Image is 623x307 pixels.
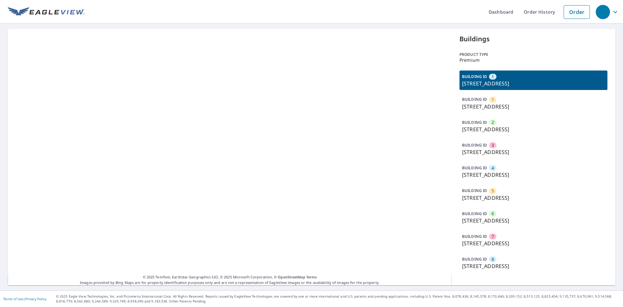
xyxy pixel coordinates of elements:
span: 5 [492,188,494,194]
p: [STREET_ADDRESS] [462,80,605,87]
a: Privacy Policy [25,297,46,301]
p: BUILDING ID [462,120,487,125]
p: [STREET_ADDRESS] [462,103,605,110]
p: Premium [459,58,607,63]
p: Buildings [459,34,607,44]
p: | [3,297,46,301]
p: BUILDING ID [462,211,487,216]
span: 7 [492,234,494,240]
p: BUILDING ID [462,96,487,102]
p: Product type [459,52,607,58]
img: EV Logo [8,7,84,17]
span: © 2025 TomTom, Earthstar Geographics SIO, © 2025 Microsoft Corporation, © [143,275,317,280]
p: BUILDING ID [462,74,487,79]
p: [STREET_ADDRESS] [462,262,605,270]
p: BUILDING ID [462,234,487,239]
p: [STREET_ADDRESS] [462,239,605,247]
span: 3 [492,142,494,148]
a: Terms of Use [3,297,23,301]
p: BUILDING ID [462,142,487,148]
p: BUILDING ID [462,165,487,171]
span: 1 [492,96,494,103]
p: [STREET_ADDRESS] [462,194,605,202]
span: 1 [492,74,494,80]
span: 2 [492,119,494,125]
p: [STREET_ADDRESS] [462,171,605,179]
p: BUILDING ID [462,188,487,193]
a: Order [564,5,590,19]
a: OpenStreetMap [278,275,305,279]
p: Images provided by Bing Maps are for property identification purposes only and are not a represen... [8,275,452,285]
p: BUILDING ID [462,256,487,262]
p: © 2025 Eagle View Technologies, Inc. and Pictometry International Corp. All Rights Reserved. Repo... [56,294,620,304]
p: [STREET_ADDRESS] [462,125,605,133]
p: [STREET_ADDRESS] [462,148,605,156]
p: [STREET_ADDRESS] [462,217,605,224]
span: 4 [492,165,494,171]
a: Terms [306,275,317,279]
span: 8 [492,256,494,262]
span: 6 [492,211,494,217]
